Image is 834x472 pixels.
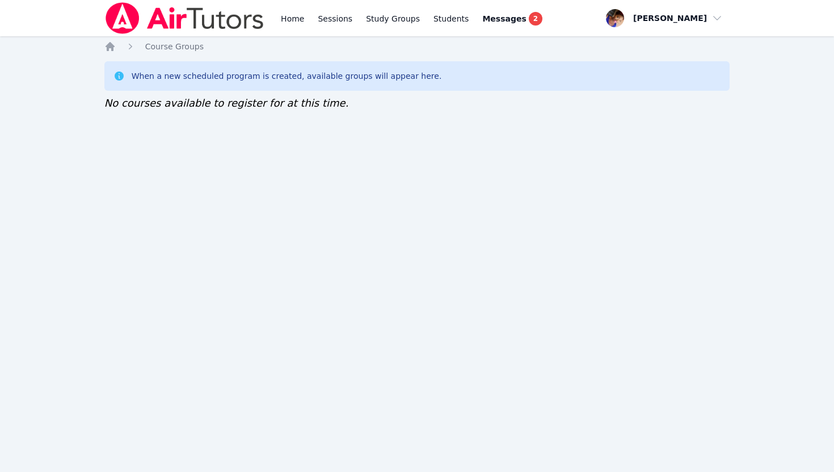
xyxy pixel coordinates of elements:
[104,2,265,34] img: Air Tutors
[145,42,204,51] span: Course Groups
[145,41,204,52] a: Course Groups
[104,97,349,109] span: No courses available to register for at this time.
[529,12,542,26] span: 2
[482,13,526,24] span: Messages
[104,41,730,52] nav: Breadcrumb
[132,70,442,82] div: When a new scheduled program is created, available groups will appear here.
